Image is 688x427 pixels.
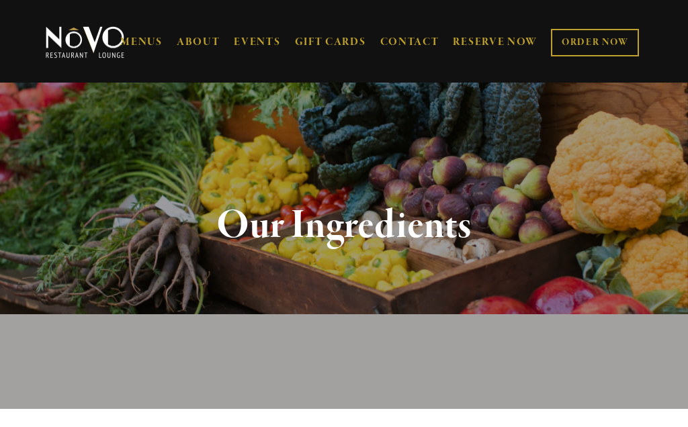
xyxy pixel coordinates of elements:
a: RESERVE NOW [453,30,537,55]
a: EVENTS [234,36,280,49]
a: GIFT CARDS [295,30,366,55]
strong: Our Ingredients [216,200,472,251]
img: Novo Restaurant &amp; Lounge [43,26,127,59]
a: ORDER NOW [551,29,639,56]
a: MENUS [120,36,163,49]
a: CONTACT [380,30,439,55]
a: ABOUT [177,36,220,49]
